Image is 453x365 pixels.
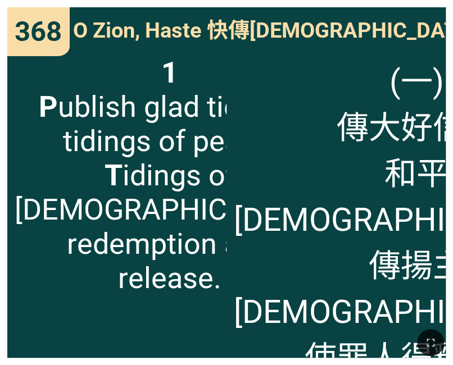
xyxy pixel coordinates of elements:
[105,158,123,193] b: T
[15,56,325,295] span: ublish glad tidings, tidings of peace, idings of [DEMOGRAPHIC_DATA], redemption and release.
[15,16,62,48] span: 368
[161,56,178,90] b: 1
[39,90,58,124] b: P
